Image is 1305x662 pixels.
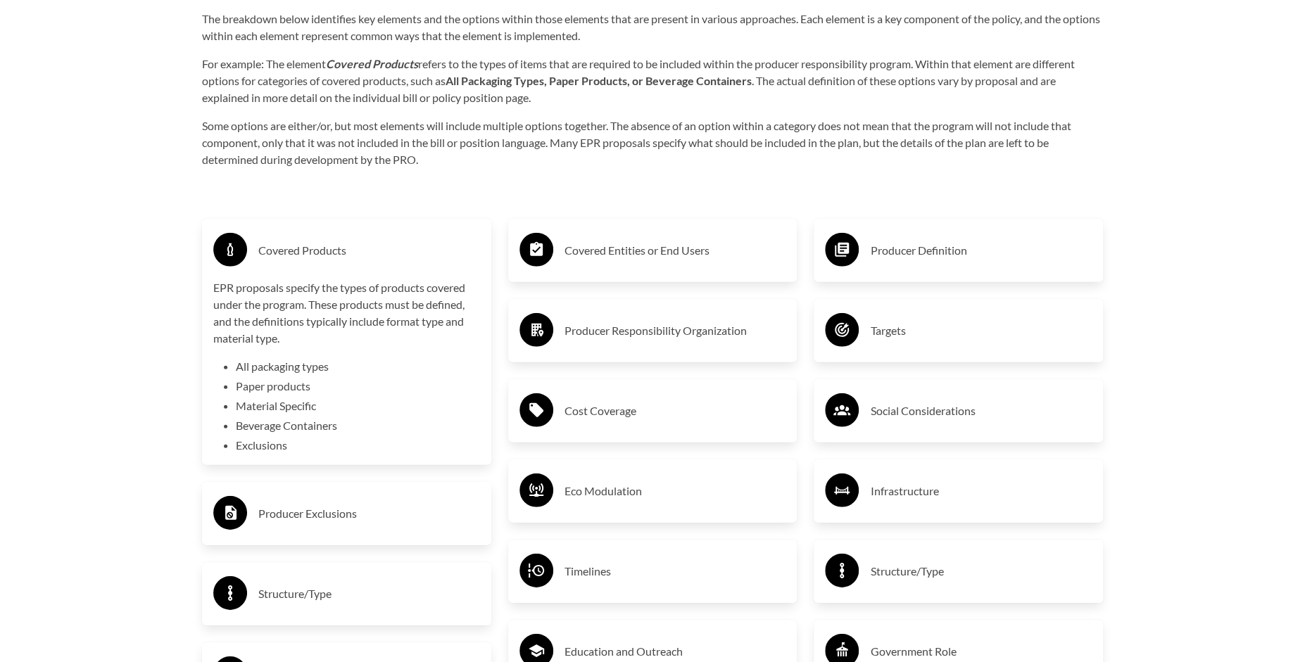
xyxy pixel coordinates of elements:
[870,480,1092,502] h3: Infrastructure
[565,319,786,342] h3: Producer Responsibility Organization
[236,417,480,434] li: Beverage Containers
[258,502,480,525] h3: Producer Exclusions
[870,400,1092,422] h3: Social Considerations
[258,239,480,262] h3: Covered Products
[202,56,1103,106] p: For example: The element refers to the types of items that are required to be included within the...
[202,117,1103,168] p: Some options are either/or, but most elements will include multiple options together. The absence...
[870,560,1092,583] h3: Structure/Type
[870,239,1092,262] h3: Producer Definition
[565,480,786,502] h3: Eco Modulation
[236,397,480,414] li: Material Specific
[236,378,480,395] li: Paper products
[446,74,752,87] strong: All Packaging Types, Paper Products, or Beverage Containers
[236,358,480,375] li: All packaging types
[326,57,418,70] strong: Covered Products
[870,319,1092,342] h3: Targets
[236,437,480,454] li: Exclusions
[565,560,786,583] h3: Timelines
[258,583,480,605] h3: Structure/Type
[213,279,480,347] p: EPR proposals specify the types of products covered under the program. These products must be def...
[565,400,786,422] h3: Cost Coverage
[565,239,786,262] h3: Covered Entities or End Users
[202,11,1103,44] p: The breakdown below identifies key elements and the options within those elements that are presen...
